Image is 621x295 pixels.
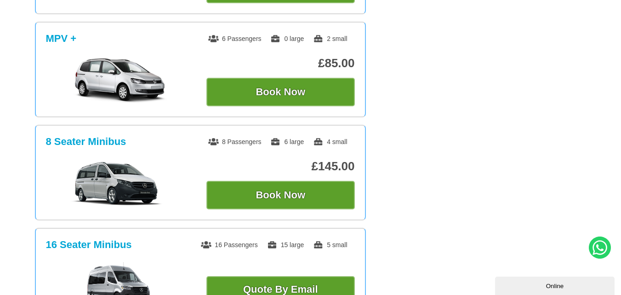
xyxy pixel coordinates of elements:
span: 8 Passengers [208,138,262,145]
iframe: chat widget [495,275,616,295]
img: MPV + [51,58,189,104]
span: 2 small [313,35,347,42]
button: Book Now [206,181,355,209]
span: 6 Passengers [208,35,262,42]
span: 5 small [313,241,347,249]
span: 0 large [270,35,304,42]
span: 6 large [270,138,304,145]
h3: MPV + [46,33,77,45]
span: 15 large [267,241,304,249]
span: 4 small [313,138,347,145]
p: £145.00 [206,159,355,174]
p: £85.00 [206,56,355,70]
h3: 8 Seater Minibus [46,136,126,148]
span: 16 Passengers [201,241,257,249]
img: 8 Seater Minibus [51,161,189,207]
button: Book Now [206,78,355,106]
h3: 16 Seater Minibus [46,239,132,251]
